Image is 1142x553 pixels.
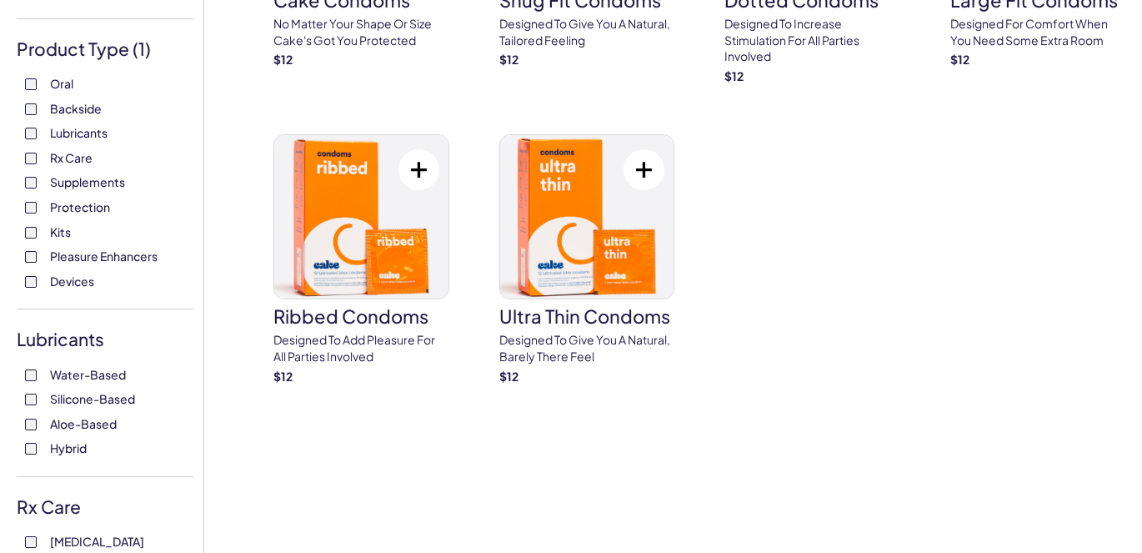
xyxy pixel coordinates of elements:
span: Aloe-Based [50,413,117,435]
p: No matter your shape or size Cake's got you protected [273,16,449,48]
span: Kits [50,221,71,243]
strong: $ 12 [499,52,518,67]
img: Ribbed Condoms [274,135,448,299]
input: Protection [25,202,37,214]
input: Kits [25,227,37,239]
input: Rx Care [25,153,37,164]
p: Designed to increase stimulation for all parties involved [724,16,900,65]
strong: $ 12 [273,52,293,67]
span: Hybrid [50,437,87,459]
h3: Ribbed Condoms [273,307,449,325]
input: Hybrid [25,443,37,455]
input: Backside [25,103,37,115]
strong: $ 12 [724,68,744,83]
input: Water-Based [25,370,37,381]
p: Designed to give you a natural, barely there feel [499,332,675,364]
strong: $ 12 [950,52,969,67]
input: Oral [25,78,37,90]
span: Protection [50,196,110,218]
span: Backside [50,98,102,119]
strong: $ 12 [273,369,293,384]
span: Water-Based [50,364,126,385]
strong: $ 12 [499,369,518,384]
span: Devices [50,270,94,292]
a: Ultra Thin CondomsUltra Thin CondomsDesigned to give you a natural, barely there feel$12 [499,134,675,385]
p: Designed to add pleasure for all parties involved [273,332,449,364]
input: Pleasure Enhancers [25,251,37,263]
span: Lubricants [50,122,108,143]
input: Silicone-Based [25,394,37,405]
span: Oral [50,73,73,94]
span: Pleasure Enhancers [50,245,158,267]
input: Supplements [25,177,37,189]
img: Ultra Thin Condoms [500,135,674,299]
span: Silicone-Based [50,388,135,410]
span: [MEDICAL_DATA] [50,530,144,552]
input: [MEDICAL_DATA] [25,536,37,548]
h3: Ultra Thin Condoms [499,307,675,325]
input: Lubricants [25,128,37,139]
input: Aloe-Based [25,419,37,430]
p: Designed to give you a natural, tailored feeling [499,16,675,48]
p: Designed for comfort when you need some extra room [950,16,1126,48]
span: Supplements [50,171,125,193]
input: Devices [25,276,37,288]
a: Ribbed CondomsRibbed CondomsDesigned to add pleasure for all parties involved$12 [273,134,449,385]
span: Rx Care [50,147,93,168]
